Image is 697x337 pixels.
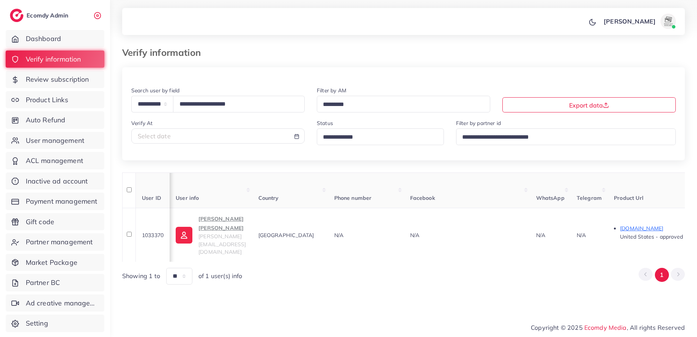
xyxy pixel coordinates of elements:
[6,71,104,88] a: Review subscription
[26,74,89,84] span: Review subscription
[6,152,104,169] a: ACL management
[577,232,586,239] span: N/A
[26,278,60,288] span: Partner BC
[627,323,685,332] span: , All rights Reserved
[6,132,104,149] a: User management
[131,119,153,127] label: Verify At
[456,119,501,127] label: Filter by partner id
[176,227,192,244] img: ic-user-info.36bf1079.svg
[456,128,676,145] div: Search for option
[258,232,314,239] span: [GEOGRAPHIC_DATA]
[599,14,679,29] a: [PERSON_NAME]avatar
[320,131,434,143] input: Search for option
[26,95,68,105] span: Product Links
[198,214,246,233] p: [PERSON_NAME] [PERSON_NAME]
[138,132,171,140] span: Select date
[6,172,104,190] a: Inactive ad account
[6,294,104,312] a: Ad creative management
[6,315,104,332] a: Setting
[334,232,343,239] span: N/A
[26,156,83,166] span: ACL management
[620,233,683,240] span: United States - approved
[6,274,104,291] a: Partner BC
[142,195,161,201] span: User ID
[26,34,61,44] span: Dashboard
[122,272,160,280] span: Showing 1 to
[639,268,685,282] ul: Pagination
[176,195,199,201] span: User info
[531,323,685,332] span: Copyright © 2025
[317,119,333,127] label: Status
[6,233,104,251] a: Partner management
[198,233,246,255] span: [PERSON_NAME][EMAIL_ADDRESS][DOMAIN_NAME]
[26,217,54,227] span: Gift code
[26,237,93,247] span: Partner management
[26,258,77,267] span: Market Package
[317,96,490,112] div: Search for option
[569,101,609,109] span: Export data
[410,195,435,201] span: Facebook
[10,9,70,22] a: logoEcomdy Admin
[6,111,104,129] a: Auto Refund
[27,12,70,19] h2: Ecomdy Admin
[6,51,104,68] a: Verify information
[320,99,480,111] input: Search for option
[6,91,104,109] a: Product Links
[6,30,104,47] a: Dashboard
[131,87,179,94] label: Search user by field
[6,213,104,231] a: Gift code
[198,272,242,280] span: of 1 user(s) info
[26,318,48,328] span: Setting
[410,232,419,239] span: N/A
[614,195,644,201] span: Product Url
[577,195,602,201] span: Telegram
[26,54,81,64] span: Verify information
[26,115,66,125] span: Auto Refund
[655,268,669,282] button: Go to page 1
[661,14,676,29] img: avatar
[536,195,565,201] span: WhatsApp
[176,214,246,256] a: [PERSON_NAME] [PERSON_NAME][PERSON_NAME][EMAIL_ADDRESS][DOMAIN_NAME]
[317,87,346,94] label: Filter by AM
[459,131,666,143] input: Search for option
[317,128,444,145] div: Search for option
[604,17,656,26] p: [PERSON_NAME]
[26,176,88,186] span: Inactive ad account
[26,298,99,308] span: Ad creative management
[584,324,627,331] a: Ecomdy Media
[536,232,545,239] span: N/A
[6,254,104,271] a: Market Package
[26,136,84,146] span: User management
[142,232,164,239] span: 1033370
[258,195,279,201] span: Country
[6,193,104,210] a: Payment management
[26,196,98,206] span: Payment management
[334,195,372,201] span: Phone number
[502,97,676,112] button: Export data
[122,47,207,58] h3: Verify information
[10,9,24,22] img: logo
